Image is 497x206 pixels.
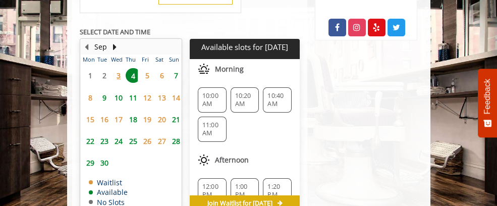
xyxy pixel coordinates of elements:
[109,86,123,108] td: Select day10
[97,134,112,148] span: 23
[138,109,152,130] td: Select day19
[152,130,167,152] td: Select day27
[152,109,167,130] td: Select day20
[154,134,170,148] span: 27
[169,90,184,105] span: 14
[152,65,167,86] td: Select day6
[202,121,222,137] span: 11:00 AM
[95,55,109,65] th: Tue
[235,183,255,199] span: 1:00 PM
[478,69,497,137] button: Feedback - Show survey
[81,152,95,174] td: Select day29
[124,109,138,130] td: Select day18
[198,178,227,203] div: 12:00 PM
[202,183,222,199] span: 12:00 PM
[81,109,95,130] td: Select day15
[263,87,292,113] div: 10:40 AM
[140,68,155,83] span: 5
[89,188,128,196] td: Available
[109,109,123,130] td: Select day17
[109,55,123,65] th: Wed
[152,86,167,108] td: Select day13
[167,109,181,130] td: Select day21
[138,55,152,65] th: Fri
[81,86,95,108] td: Select day8
[124,65,138,86] td: Select day4
[89,198,128,206] td: No Slots
[111,134,126,148] span: 24
[126,112,141,127] span: 18
[138,86,152,108] td: Select day12
[95,130,109,152] td: Select day23
[138,65,152,86] td: Select day5
[198,87,227,113] div: 10:00 AM
[83,156,98,170] span: 29
[152,55,167,65] th: Sat
[83,112,98,127] span: 15
[231,178,259,203] div: 1:00 PM
[97,112,112,127] span: 16
[167,86,181,108] td: Select day14
[95,152,109,174] td: Select day30
[126,90,141,105] span: 11
[198,63,210,75] img: morning slots
[215,156,249,164] span: Afternoon
[169,68,184,83] span: 7
[124,55,138,65] th: Thu
[154,90,170,105] span: 13
[169,112,184,127] span: 21
[263,178,292,203] div: 1:20 PM
[111,41,119,53] button: Next Month
[169,134,184,148] span: 28
[80,27,150,36] b: SELECT DATE AND TIME
[140,112,155,127] span: 19
[81,55,95,65] th: Mon
[83,134,98,148] span: 22
[109,65,123,86] td: Select day3
[126,134,141,148] span: 25
[95,86,109,108] td: Select day9
[215,65,244,73] span: Morning
[267,183,287,199] span: 1:20 PM
[83,90,98,105] span: 8
[267,92,287,108] span: 10:40 AM
[140,134,155,148] span: 26
[167,65,181,86] td: Select day7
[124,130,138,152] td: Select day25
[83,41,91,53] button: Previous Month
[124,86,138,108] td: Select day11
[154,68,170,83] span: 6
[111,90,126,105] span: 10
[97,156,112,170] span: 30
[194,43,296,51] p: Available slots for [DATE]
[94,41,107,53] button: Sep
[198,117,227,142] div: 11:00 AM
[167,55,181,65] th: Sun
[81,130,95,152] td: Select day22
[231,87,259,113] div: 10:20 AM
[97,90,112,105] span: 9
[95,109,109,130] td: Select day16
[202,92,222,108] span: 10:00 AM
[235,92,255,108] span: 10:20 AM
[111,112,126,127] span: 17
[198,154,210,166] img: afternoon slots
[167,130,181,152] td: Select day28
[89,179,128,186] td: Waitlist
[154,112,170,127] span: 20
[126,68,141,83] span: 4
[109,130,123,152] td: Select day24
[138,130,152,152] td: Select day26
[111,68,126,83] span: 3
[483,79,492,114] span: Feedback
[140,90,155,105] span: 12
